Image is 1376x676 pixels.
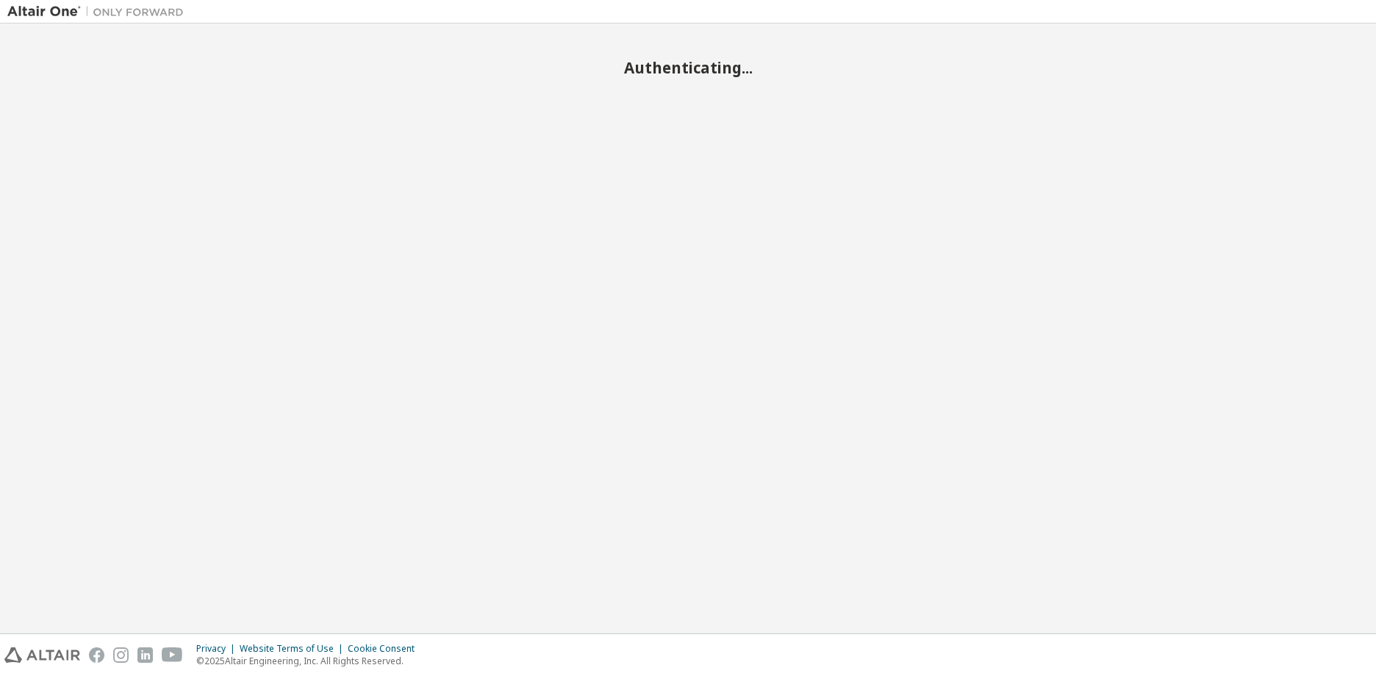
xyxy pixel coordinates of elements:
[137,647,153,663] img: linkedin.svg
[7,58,1369,77] h2: Authenticating...
[7,4,191,19] img: Altair One
[348,643,423,655] div: Cookie Consent
[4,647,80,663] img: altair_logo.svg
[196,655,423,667] p: © 2025 Altair Engineering, Inc. All Rights Reserved.
[162,647,183,663] img: youtube.svg
[240,643,348,655] div: Website Terms of Use
[196,643,240,655] div: Privacy
[89,647,104,663] img: facebook.svg
[113,647,129,663] img: instagram.svg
